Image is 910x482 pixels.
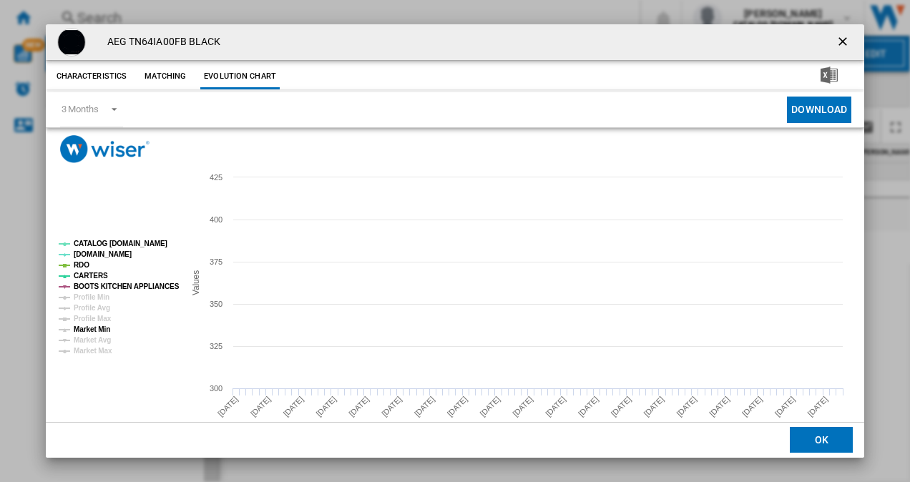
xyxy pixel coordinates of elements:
ng-md-icon: getI18NText('BUTTONS.CLOSE_DIALOG') [836,34,853,51]
tspan: Market Avg [74,336,111,344]
tspan: [DATE] [347,395,371,418]
tspan: 300 [210,384,222,393]
tspan: 325 [210,342,222,350]
tspan: Profile Min [74,293,109,301]
button: OK [790,428,853,453]
tspan: [DATE] [773,395,796,418]
tspan: [DATE] [511,395,534,418]
tspan: Values [190,270,200,295]
button: Download [787,97,851,123]
tspan: BOOTS KITCHEN APPLIANCES [74,282,180,290]
tspan: [DATE] [216,395,240,418]
tspan: 375 [210,257,222,266]
tspan: [DATE] [314,395,338,418]
tspan: CARTERS [74,272,108,280]
tspan: [DOMAIN_NAME] [74,250,132,258]
tspan: [DATE] [609,395,632,418]
button: getI18NText('BUTTONS.CLOSE_DIALOG') [830,28,858,56]
tspan: Profile Max [74,315,112,323]
tspan: 425 [210,173,222,182]
tspan: RDO [74,261,89,269]
tspan: [DATE] [708,395,731,418]
tspan: [DATE] [544,395,567,418]
div: 3 Months [62,104,99,114]
tspan: [DATE] [478,395,502,418]
img: excel-24x24.png [821,67,838,84]
button: Characteristics [53,64,131,89]
tspan: [DATE] [675,395,698,418]
h4: AEG TN64IA00FB BLACK [100,35,221,49]
tspan: [DATE] [642,395,665,418]
tspan: [DATE] [806,395,829,418]
button: Download in Excel [798,64,861,89]
tspan: Profile Avg [74,304,110,312]
tspan: [DATE] [281,395,305,418]
tspan: [DATE] [740,395,764,418]
tspan: Market Min [74,325,110,333]
tspan: Market Max [74,347,112,355]
tspan: [DATE] [412,395,436,418]
tspan: [DATE] [445,395,469,418]
tspan: [DATE] [248,395,272,418]
tspan: [DATE] [576,395,600,418]
button: Matching [134,64,197,89]
tspan: CATALOG [DOMAIN_NAME] [74,240,167,247]
tspan: 350 [210,300,222,308]
md-dialog: Product popup [46,24,865,458]
tspan: 400 [210,215,222,224]
img: 2410080jpi.jpg [57,28,86,56]
img: logo_wiser_300x94.png [60,135,150,163]
tspan: [DATE] [380,395,403,418]
button: Evolution chart [200,64,280,89]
